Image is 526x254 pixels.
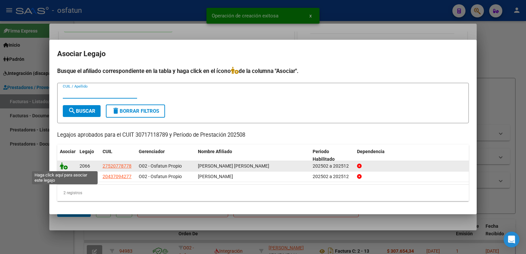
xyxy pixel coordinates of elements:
[139,149,165,154] span: Gerenciador
[106,104,165,118] button: Borrar Filtros
[68,107,76,115] mat-icon: search
[57,145,77,166] datatable-header-cell: Asociar
[63,105,101,117] button: Buscar
[103,163,131,169] span: 27520778778
[139,163,182,169] span: O02 - Osfatun Propio
[139,174,182,179] span: O02 - Osfatun Propio
[195,145,310,166] datatable-header-cell: Nombre Afiliado
[77,145,100,166] datatable-header-cell: Legajo
[57,131,469,139] p: Legajos aprobados para el CUIT 30717118789 y Período de Prestación 202508
[103,149,112,154] span: CUIL
[80,163,90,169] span: 2066
[198,174,233,179] span: GANDIA ALEJANDRO RAFAEL
[112,108,159,114] span: Borrar Filtros
[313,173,352,180] div: 202502 a 202512
[60,149,76,154] span: Asociar
[112,107,120,115] mat-icon: delete
[103,174,131,179] span: 20437094277
[357,149,385,154] span: Dependencia
[57,185,469,201] div: 2 registros
[198,163,269,169] span: ALBORNOZ MARIA NOEMI
[198,149,232,154] span: Nombre Afiliado
[136,145,195,166] datatable-header-cell: Gerenciador
[100,145,136,166] datatable-header-cell: CUIL
[313,162,352,170] div: 202502 a 202512
[57,48,469,60] h2: Asociar Legajo
[80,174,90,179] span: 2020
[310,145,354,166] datatable-header-cell: Periodo Habilitado
[354,145,469,166] datatable-header-cell: Dependencia
[504,232,519,247] div: Open Intercom Messenger
[68,108,95,114] span: Buscar
[80,149,94,154] span: Legajo
[57,67,469,75] h4: Busque el afiliado correspondiente en la tabla y haga click en el ícono de la columna "Asociar".
[313,149,335,162] span: Periodo Habilitado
